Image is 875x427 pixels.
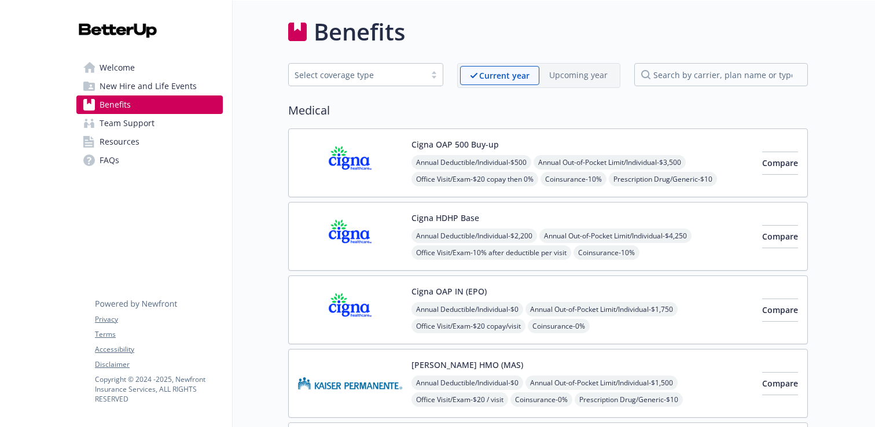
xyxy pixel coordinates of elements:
span: Office Visit/Exam - $20 copay then 0% [411,172,538,186]
a: Resources [76,132,223,151]
span: Resources [100,132,139,151]
p: Upcoming year [549,69,608,81]
div: Select coverage type [295,69,420,81]
span: Office Visit/Exam - 10% after deductible per visit [411,245,571,260]
h2: Medical [288,102,808,119]
a: Privacy [95,314,222,325]
a: Terms [95,329,222,340]
button: Compare [762,372,798,395]
a: Accessibility [95,344,222,355]
span: FAQs [100,151,119,170]
span: Compare [762,157,798,168]
span: Annual Out-of-Pocket Limit/Individual - $1,500 [525,376,678,390]
button: [PERSON_NAME] HMO (MAS) [411,359,523,371]
span: Annual Deductible/Individual - $2,200 [411,229,537,243]
span: Annual Deductible/Individual - $0 [411,376,523,390]
span: Prescription Drug/Generic - $10 [575,392,683,407]
span: Coinsurance - 0% [528,319,590,333]
span: Annual Deductible/Individual - $500 [411,155,531,170]
p: Current year [479,69,530,82]
button: Cigna OAP 500 Buy-up [411,138,499,150]
button: Compare [762,225,798,248]
span: Office Visit/Exam - $20 copay/visit [411,319,525,333]
p: Copyright © 2024 - 2025 , Newfront Insurance Services, ALL RIGHTS RESERVED [95,374,222,404]
span: Office Visit/Exam - $20 / visit [411,392,508,407]
span: Compare [762,304,798,315]
span: Annual Out-of-Pocket Limit/Individual - $4,250 [539,229,692,243]
span: New Hire and Life Events [100,77,197,95]
span: Prescription Drug/Generic - $10 [609,172,717,186]
button: Compare [762,299,798,322]
span: Welcome [100,58,135,77]
img: Kaiser Permanente Insurance Company carrier logo [298,359,402,408]
a: Benefits [76,95,223,114]
h1: Benefits [314,14,405,49]
span: Annual Out-of-Pocket Limit/Individual - $3,500 [534,155,686,170]
img: CIGNA carrier logo [298,212,402,261]
span: Compare [762,231,798,242]
img: CIGNA carrier logo [298,285,402,334]
span: Benefits [100,95,131,114]
span: Coinsurance - 10% [541,172,606,186]
a: Team Support [76,114,223,132]
span: Coinsurance - 0% [510,392,572,407]
span: Annual Deductible/Individual - $0 [411,302,523,316]
img: CIGNA carrier logo [298,138,402,187]
span: Team Support [100,114,155,132]
button: Cigna HDHP Base [411,212,479,224]
a: New Hire and Life Events [76,77,223,95]
button: Compare [762,152,798,175]
input: search by carrier, plan name or type [634,63,808,86]
span: Upcoming year [539,66,617,85]
a: FAQs [76,151,223,170]
span: Compare [762,378,798,389]
span: Annual Out-of-Pocket Limit/Individual - $1,750 [525,302,678,316]
button: Cigna OAP IN (EPO) [411,285,487,297]
span: Coinsurance - 10% [573,245,639,260]
a: Disclaimer [95,359,222,370]
a: Welcome [76,58,223,77]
